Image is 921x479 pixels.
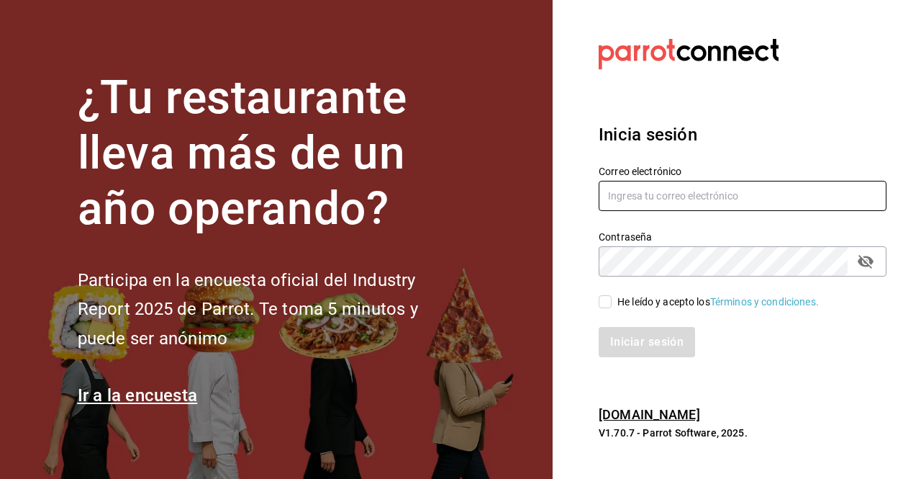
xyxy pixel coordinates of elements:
[78,266,466,354] h2: Participa en la encuesta oficial del Industry Report 2025 de Parrot. Te toma 5 minutos y puede se...
[599,122,886,148] h3: Inicia sesión
[853,249,878,274] button: passwordField
[78,385,198,406] a: Ir a la encuesta
[710,296,819,308] a: Términos y condiciones.
[599,166,886,176] label: Correo electrónico
[599,426,886,440] p: V1.70.7 - Parrot Software, 2025.
[599,232,886,242] label: Contraseña
[599,181,886,211] input: Ingresa tu correo electrónico
[78,71,466,236] h1: ¿Tu restaurante lleva más de un año operando?
[617,295,819,310] div: He leído y acepto los
[599,407,700,422] a: [DOMAIN_NAME]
